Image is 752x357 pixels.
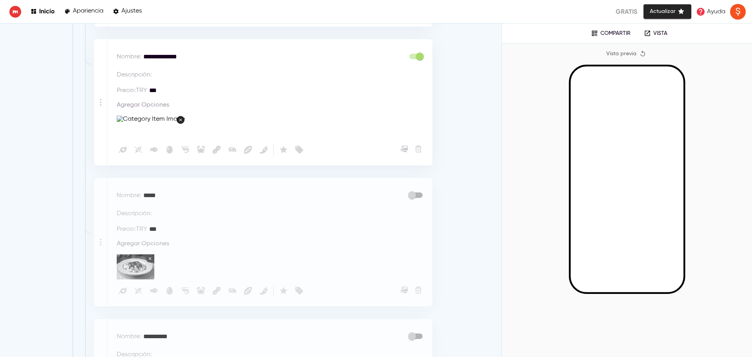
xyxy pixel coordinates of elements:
[730,4,746,20] img: ACg8ocIMymefnT7P_TacS5eahT7WMoc3kdLarsw6hEr9E3Owq4hncQ=s96-c
[121,7,142,15] p: Ajustes
[117,52,141,62] p: Nombre :
[571,67,683,292] iframe: Mobile Preview
[295,145,304,154] svg: En Venta
[279,286,288,295] svg: Destacado
[117,191,141,200] p: Nombre :
[586,27,636,39] button: Compartir
[31,6,55,17] a: Inicio
[64,6,103,17] a: Apariencia
[638,27,673,39] a: Vista
[117,116,185,123] img: Category Item Image
[113,6,142,17] a: Ajustes
[117,101,169,109] span: Agregar Opciones
[413,285,423,295] button: Eliminar
[117,254,154,279] img: Category Item Image
[117,70,152,80] p: Descripción :
[694,5,728,19] a: Ayuda
[39,7,55,15] p: Inicio
[413,144,423,154] button: Eliminar
[644,4,691,19] button: Actualizar
[600,30,631,37] p: Compartir
[117,240,169,248] span: Agregar Opciones
[707,7,725,16] p: Ayuda
[650,7,685,16] span: Actualizar
[399,144,409,154] button: Subir Imagen del Menú
[295,286,304,295] svg: En Venta
[279,145,288,154] svg: Destacado
[399,285,409,295] button: Subir Imagen del Menú
[653,30,667,37] p: Vista
[616,7,637,16] p: Gratis
[117,209,152,218] p: Descripción :
[117,225,147,234] p: Precio : TRY
[117,332,141,341] p: Nombre :
[73,7,103,15] p: Apariencia
[117,86,147,95] p: Precio : TRY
